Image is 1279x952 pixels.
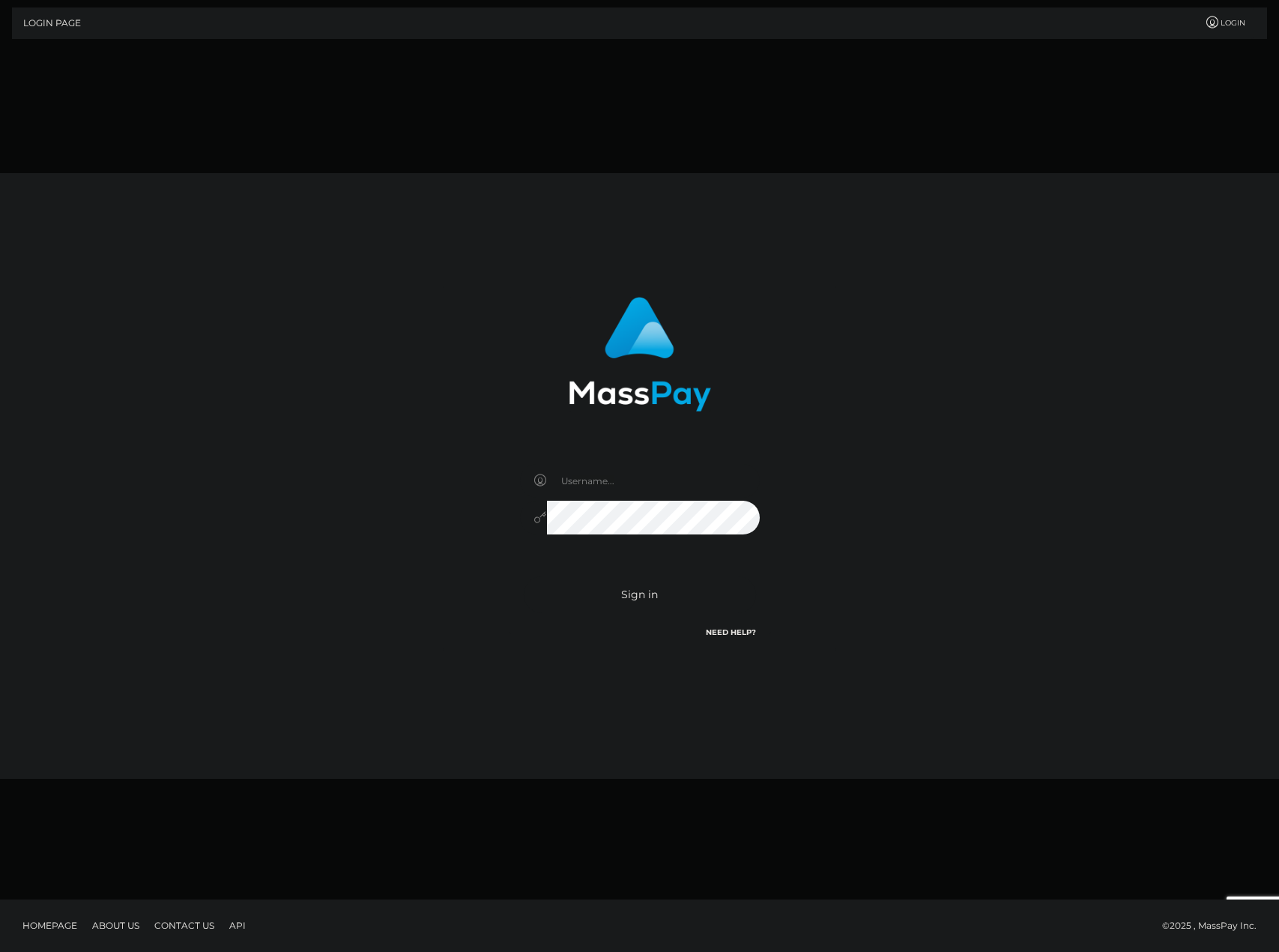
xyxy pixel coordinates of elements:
a: Contact Us [148,914,220,937]
a: Need Help? [706,627,756,637]
a: Homepage [16,914,83,937]
a: API [223,914,252,937]
button: Sign in [524,576,756,613]
a: Login [1197,7,1254,39]
a: About Us [86,914,145,937]
input: Username... [547,464,760,498]
img: MassPay Login [569,297,711,412]
a: Login Page [23,7,81,39]
div: © 2025 , MassPay Inc. [1162,918,1268,934]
